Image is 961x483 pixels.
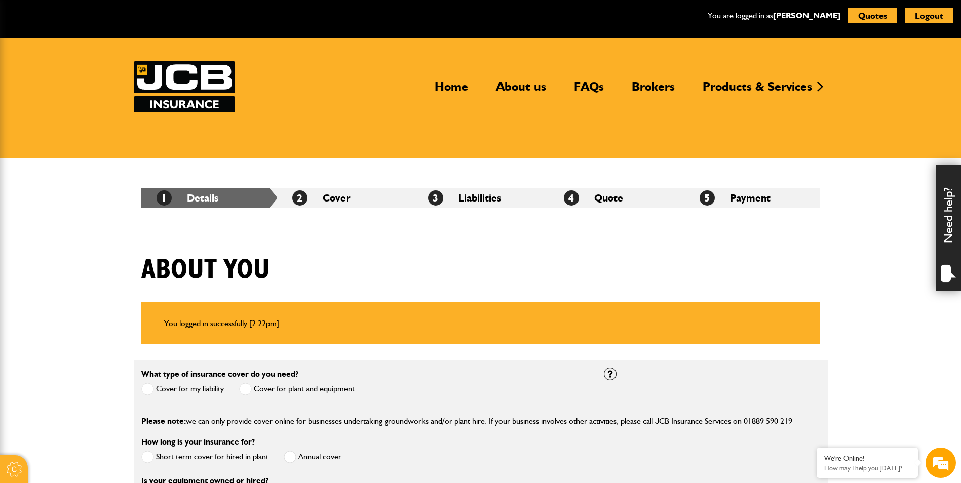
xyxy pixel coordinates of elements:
a: About us [488,79,554,102]
span: 2 [292,190,307,206]
label: Cover for my liability [141,383,224,395]
a: JCB Insurance Services [134,61,235,112]
li: Details [141,188,277,208]
a: Brokers [624,79,682,102]
label: What type of insurance cover do you need? [141,370,298,378]
h1: About you [141,253,270,287]
button: Quotes [848,8,897,23]
label: Cover for plant and equipment [239,383,355,395]
label: Annual cover [284,451,341,463]
span: 4 [564,190,579,206]
div: Need help? [936,165,961,291]
p: You are logged in as [708,9,840,22]
div: We're Online! [824,454,910,463]
span: 3 [428,190,443,206]
li: Quote [549,188,684,208]
li: You logged in successfully [2:22pm] [164,317,797,330]
li: Payment [684,188,820,208]
a: Home [427,79,476,102]
span: 1 [157,190,172,206]
a: FAQs [566,79,611,102]
img: JCB Insurance Services logo [134,61,235,112]
span: 5 [700,190,715,206]
p: we can only provide cover online for businesses undertaking groundworks and/or plant hire. If you... [141,415,820,428]
li: Liabilities [413,188,549,208]
li: Cover [277,188,413,208]
button: Logout [905,8,953,23]
a: [PERSON_NAME] [773,11,840,20]
label: Short term cover for hired in plant [141,451,268,463]
span: Please note: [141,416,186,426]
a: Products & Services [695,79,820,102]
label: How long is your insurance for? [141,438,255,446]
p: How may I help you today? [824,464,910,472]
